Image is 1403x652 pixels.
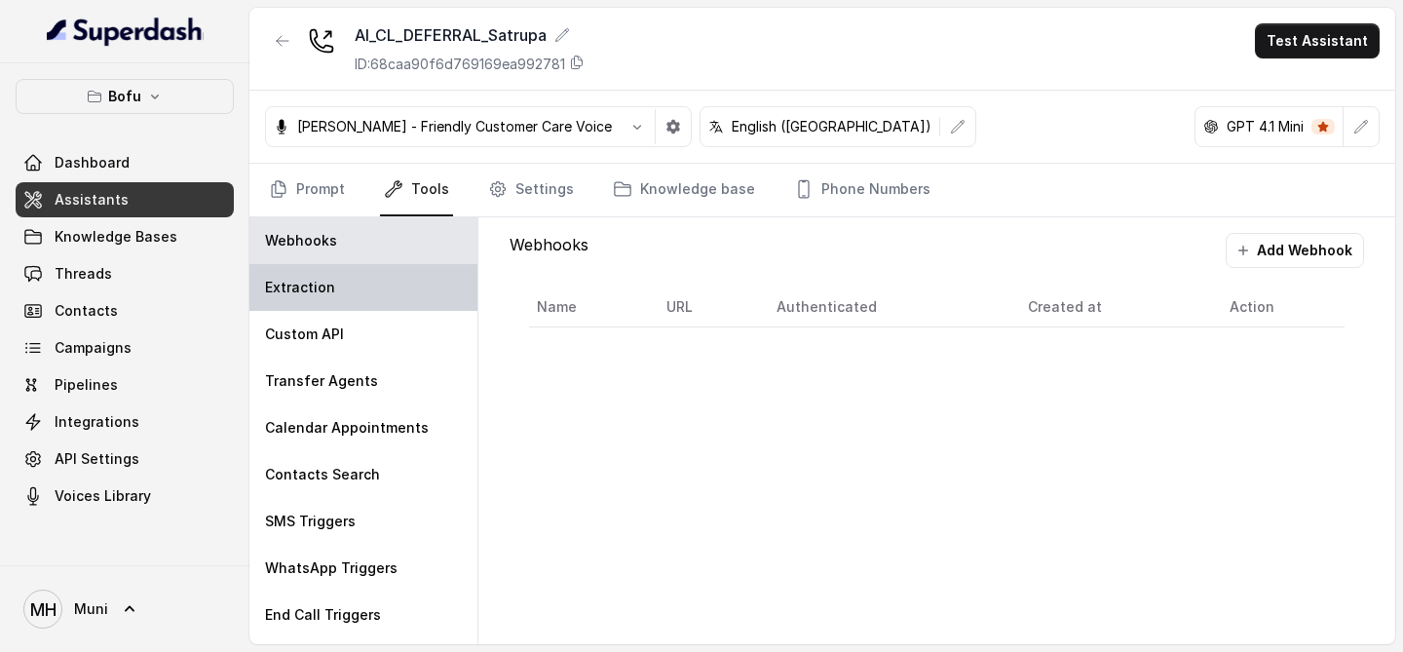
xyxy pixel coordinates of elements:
[265,278,335,297] p: Extraction
[16,293,234,328] a: Contacts
[1203,119,1219,134] svg: openai logo
[16,182,234,217] a: Assistants
[16,256,234,291] a: Threads
[30,599,57,620] text: MH
[55,486,151,506] span: Voices Library
[732,117,931,136] p: English ([GEOGRAPHIC_DATA])
[265,418,429,438] p: Calendar Appointments
[55,264,112,284] span: Threads
[529,288,650,327] th: Name
[16,330,234,365] a: Campaigns
[55,190,129,210] span: Assistants
[16,404,234,440] a: Integrations
[16,582,234,636] a: Muni
[1226,233,1364,268] button: Add Webhook
[484,164,578,216] a: Settings
[1214,288,1345,327] th: Action
[55,449,139,469] span: API Settings
[265,465,380,484] p: Contacts Search
[55,412,139,432] span: Integrations
[297,117,612,136] p: [PERSON_NAME] - Friendly Customer Care Voice
[790,164,934,216] a: Phone Numbers
[16,479,234,514] a: Voices Library
[16,441,234,477] a: API Settings
[265,371,378,391] p: Transfer Agents
[609,164,759,216] a: Knowledge base
[265,164,1380,216] nav: Tabs
[74,599,108,619] span: Muni
[1227,117,1304,136] p: GPT 4.1 Mini
[265,164,349,216] a: Prompt
[47,16,204,47] img: light.svg
[380,164,453,216] a: Tools
[651,288,761,327] th: URL
[355,55,565,74] p: ID: 68caa90f6d769169ea992781
[265,512,356,531] p: SMS Triggers
[55,375,118,395] span: Pipelines
[16,367,234,403] a: Pipelines
[55,301,118,321] span: Contacts
[55,153,130,173] span: Dashboard
[265,231,337,250] p: Webhooks
[16,219,234,254] a: Knowledge Bases
[16,79,234,114] button: Bofu
[761,288,1013,327] th: Authenticated
[1255,23,1380,58] button: Test Assistant
[510,233,588,268] p: Webhooks
[265,605,381,625] p: End Call Triggers
[265,558,398,578] p: WhatsApp Triggers
[55,338,132,358] span: Campaigns
[16,145,234,180] a: Dashboard
[355,23,585,47] div: AI_CL_DEFERRAL_Satrupa
[108,85,141,108] p: Bofu
[265,325,344,344] p: Custom API
[55,227,177,247] span: Knowledge Bases
[1012,288,1214,327] th: Created at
